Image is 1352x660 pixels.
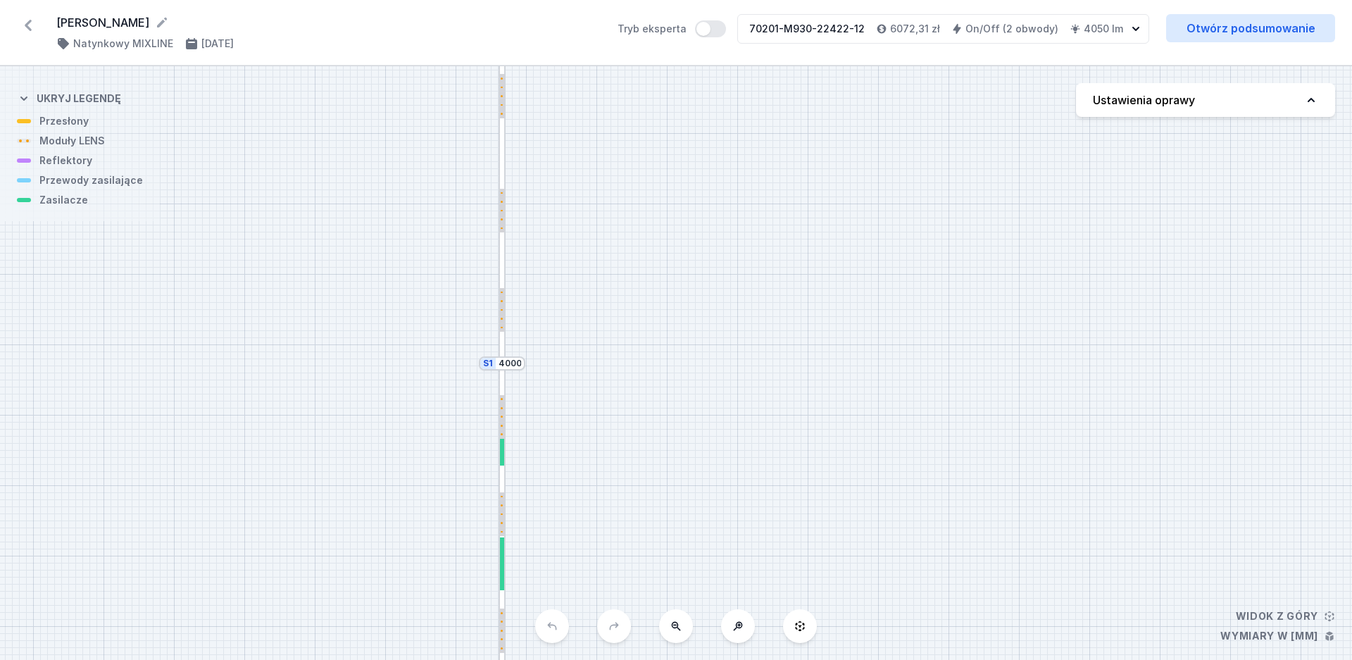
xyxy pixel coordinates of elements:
input: Wymiar [mm] [499,358,521,369]
div: 70201-M930-22422-12 [749,22,865,36]
button: 70201-M930-22422-126072,31 złOn/Off (2 obwody)4050 lm [737,14,1149,44]
h4: On/Off (2 obwody) [965,22,1058,36]
button: Edytuj nazwę projektu [155,15,169,30]
button: Ustawienia oprawy [1076,83,1335,117]
button: Tryb eksperta [695,20,726,37]
button: Ukryj legendę [17,80,121,114]
h4: 6072,31 zł [890,22,940,36]
h4: Natynkowy MIXLINE [73,37,173,51]
form: [PERSON_NAME] [56,14,601,31]
h4: 4050 lm [1084,22,1123,36]
h4: Ukryj legendę [37,92,121,106]
label: Tryb eksperta [618,20,726,37]
a: Otwórz podsumowanie [1166,14,1335,42]
h4: Ustawienia oprawy [1093,92,1195,108]
h4: [DATE] [201,37,234,51]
